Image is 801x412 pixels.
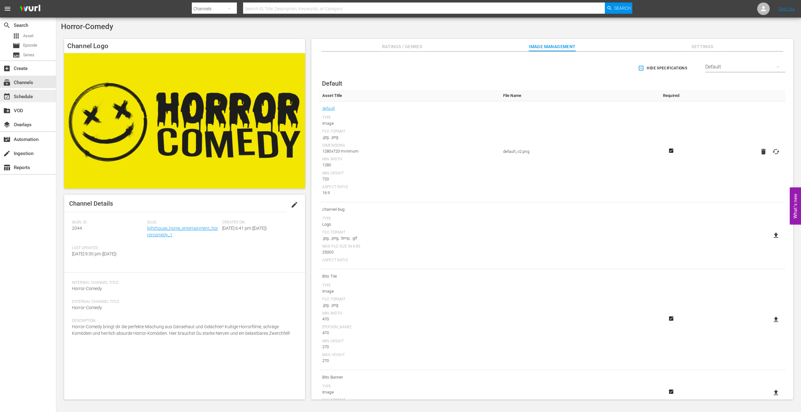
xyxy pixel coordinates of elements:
[147,220,219,225] span: Slug:
[322,353,497,358] div: Max Height
[322,302,497,308] div: .jpg, .png
[4,5,11,13] span: menu
[64,39,305,53] h4: Channel Logo
[23,52,34,58] span: Series
[222,226,267,231] span: [DATE] 6:41 pm ([DATE])
[13,32,20,40] span: Asset
[379,43,426,51] span: Ratings / Genres
[13,42,20,49] span: Episode
[322,330,497,336] div: 470
[322,157,497,162] div: Min Width
[3,79,11,86] span: Channels
[72,220,144,225] span: Wurl ID:
[72,299,294,304] span: External Channel Title:
[61,22,113,31] span: Horror-Comedy
[72,280,294,285] span: Internal Channel Title:
[322,235,497,241] div: .jpg, .png, .bmp, .gif
[322,325,497,330] div: [PERSON_NAME]
[322,384,497,389] div: Type
[15,2,45,16] img: ans4CAIJ8jUAAAAAAAAAAAAAAAAAAAAAAAAgQb4GAAAAAAAAAAAAAAAAAAAAAAAAJMjXAAAAAAAAAAAAAAAAAAAAAAAAgAT5G...
[639,65,687,72] span: Hide Specifications
[705,58,785,76] div: Default
[679,43,726,51] span: Settings
[72,305,102,310] span: Horror-Comedy
[322,176,497,182] div: 720
[3,150,11,157] span: Ingestion
[637,59,690,77] button: Hide Specifications
[322,297,497,302] div: File Format
[322,221,497,228] div: Logo
[614,3,631,14] span: Search
[322,185,497,190] div: Aspect Ratio
[322,389,497,395] div: Image
[322,344,497,350] div: 270
[72,319,294,324] span: Description:
[72,286,102,291] span: Horror-Comedy
[322,205,497,214] span: channel-bug
[322,288,497,294] div: Image
[3,164,11,171] span: Reports
[23,33,33,39] span: Asset
[322,143,497,148] div: Dimensions
[322,120,497,127] div: Image
[3,136,11,143] span: Automation
[69,200,113,207] span: Channel Details
[779,6,795,11] a: Sign Out
[64,53,305,188] img: Horror-Comedy
[605,3,632,14] button: Search
[13,51,20,59] span: Series
[667,316,675,321] svg: Required
[322,316,497,322] div: 470
[3,65,11,72] span: Create
[322,129,497,134] div: File Format
[667,148,675,153] svg: Required
[322,373,497,381] span: Bits Banner
[322,80,342,87] span: Default
[3,107,11,114] span: VOD
[319,90,500,101] th: Asset Title
[790,188,801,225] button: Open Feedback Widget
[72,324,290,336] span: Horror-Comedy bringt dir die perfekte Mischung aus Gänsehaut und Gelächter! Kultige Horrorfilme, ...
[3,22,11,29] span: Search
[652,90,690,101] th: Required
[322,230,497,235] div: File Format
[500,90,652,101] th: File Name
[667,389,675,394] svg: Required
[322,162,497,168] div: 1280
[322,190,497,196] div: 16:9
[72,226,82,231] span: 2044
[222,220,294,225] span: Created On:
[322,115,497,120] div: Type
[322,339,497,344] div: Min Height
[72,251,117,256] span: [DATE] 9:30 pm ([DATE])
[322,171,497,176] div: Min Height
[287,197,302,212] button: edit
[3,93,11,100] span: event_available
[322,104,335,113] a: default
[72,246,144,251] span: Last Updated:
[291,201,298,209] span: edit
[322,358,497,364] div: 270
[322,398,497,403] div: File Format
[23,42,37,48] span: Episode
[322,148,497,154] div: 1280x720 minimum
[322,258,497,263] div: Aspect Ratio
[529,43,576,51] span: Image Management
[500,101,652,202] td: default_v2.png
[322,216,497,221] div: Type
[322,134,497,140] div: .jpg, .png
[322,283,497,288] div: Type
[3,121,11,128] span: Overlays
[322,249,497,255] div: 25000
[322,311,497,316] div: Min Width
[322,244,497,249] div: Max File Size In Kbs
[322,272,497,280] span: Bits Tile
[147,226,218,237] a: lighthouse_home_entertainment_horrorcomedy_1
